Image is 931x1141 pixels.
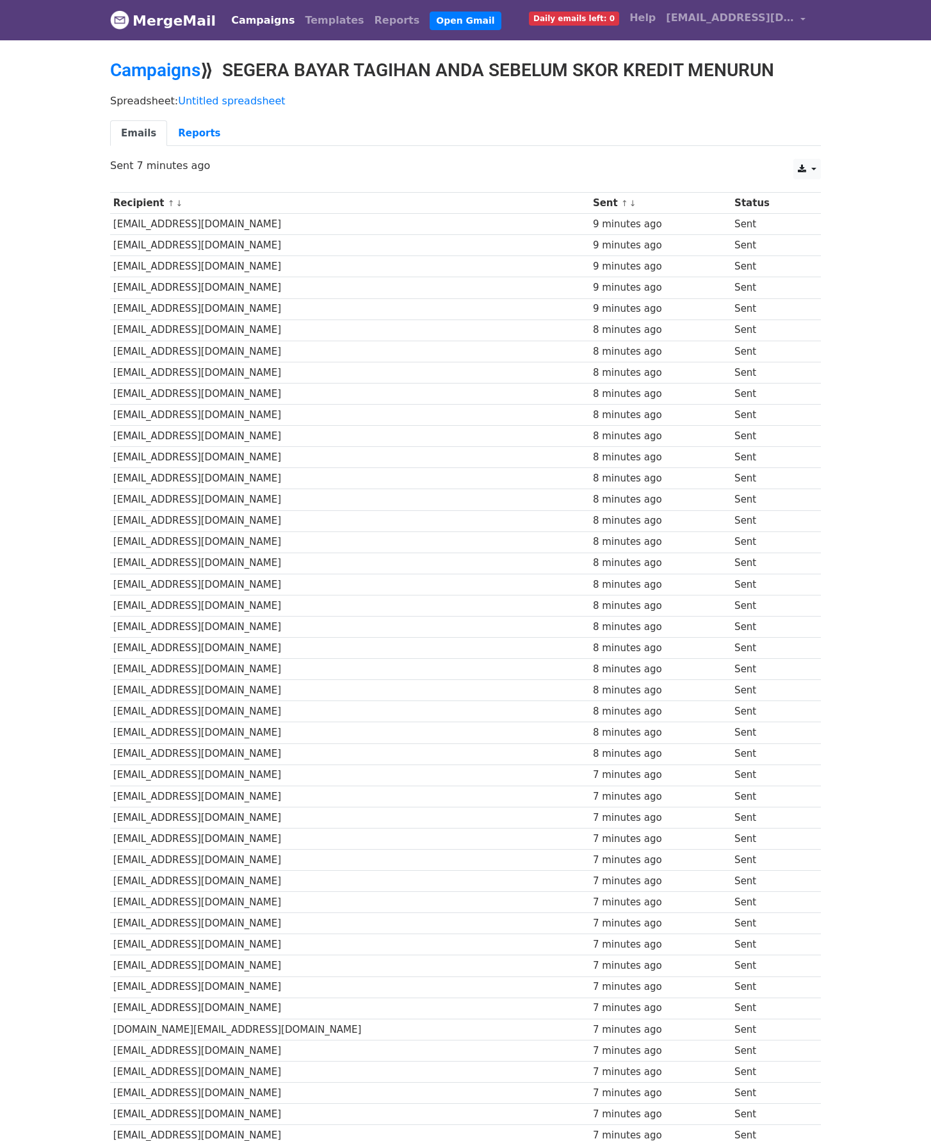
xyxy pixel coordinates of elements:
[110,510,590,531] td: [EMAIL_ADDRESS][DOMAIN_NAME]
[593,832,729,846] div: 7 minutes ago
[110,447,590,468] td: [EMAIL_ADDRESS][DOMAIN_NAME]
[593,747,729,761] div: 8 minutes ago
[593,895,729,910] div: 7 minutes ago
[593,450,729,465] div: 8 minutes ago
[731,786,809,807] td: Sent
[110,934,590,955] td: [EMAIL_ADDRESS][DOMAIN_NAME]
[110,298,590,320] td: [EMAIL_ADDRESS][DOMAIN_NAME]
[110,1061,590,1082] td: [EMAIL_ADDRESS][DOMAIN_NAME]
[110,955,590,976] td: [EMAIL_ADDRESS][DOMAIN_NAME]
[110,850,590,871] td: [EMAIL_ADDRESS][DOMAIN_NAME]
[593,323,729,337] div: 8 minutes ago
[731,574,809,595] td: Sent
[110,468,590,489] td: [EMAIL_ADDRESS][DOMAIN_NAME]
[593,1001,729,1016] div: 7 minutes ago
[593,620,729,635] div: 8 minutes ago
[593,238,729,253] div: 9 minutes ago
[110,7,216,34] a: MergeMail
[110,1104,590,1125] td: [EMAIL_ADDRESS][DOMAIN_NAME]
[593,768,729,782] div: 7 minutes ago
[593,280,729,295] div: 9 minutes ago
[593,259,729,274] div: 9 minutes ago
[731,722,809,743] td: Sent
[731,1083,809,1104] td: Sent
[300,8,369,33] a: Templates
[731,913,809,934] td: Sent
[110,426,590,447] td: [EMAIL_ADDRESS][DOMAIN_NAME]
[593,217,729,232] div: 9 minutes ago
[110,638,590,659] td: [EMAIL_ADDRESS][DOMAIN_NAME]
[110,765,590,786] td: [EMAIL_ADDRESS][DOMAIN_NAME]
[110,1083,590,1104] td: [EMAIL_ADDRESS][DOMAIN_NAME]
[731,489,809,510] td: Sent
[110,277,590,298] td: [EMAIL_ADDRESS][DOMAIN_NAME]
[110,94,821,108] p: Spreadsheet:
[110,362,590,383] td: [EMAIL_ADDRESS][DOMAIN_NAME]
[593,1065,729,1080] div: 7 minutes ago
[593,874,729,889] div: 7 minutes ago
[731,871,809,892] td: Sent
[110,574,590,595] td: [EMAIL_ADDRESS][DOMAIN_NAME]
[731,807,809,828] td: Sent
[226,8,300,33] a: Campaigns
[110,871,590,892] td: [EMAIL_ADDRESS][DOMAIN_NAME]
[110,616,590,637] td: [EMAIL_ADDRESS][DOMAIN_NAME]
[731,531,809,553] td: Sent
[731,277,809,298] td: Sent
[593,599,729,613] div: 8 minutes ago
[110,60,200,81] a: Campaigns
[167,120,231,147] a: Reports
[666,10,794,26] span: [EMAIL_ADDRESS][DOMAIN_NAME]
[168,198,175,208] a: ↑
[731,1061,809,1082] td: Sent
[593,811,729,825] div: 7 minutes ago
[593,1107,729,1122] div: 7 minutes ago
[110,743,590,765] td: [EMAIL_ADDRESS][DOMAIN_NAME]
[593,789,729,804] div: 7 minutes ago
[731,595,809,616] td: Sent
[731,447,809,468] td: Sent
[110,976,590,998] td: [EMAIL_ADDRESS][DOMAIN_NAME]
[731,193,809,214] th: Status
[593,853,729,868] div: 7 minutes ago
[731,298,809,320] td: Sent
[661,5,811,35] a: [EMAIL_ADDRESS][DOMAIN_NAME]
[593,492,729,507] div: 8 minutes ago
[624,5,661,31] a: Help
[593,514,729,528] div: 8 minutes ago
[593,366,729,380] div: 8 minutes ago
[731,743,809,765] td: Sent
[593,578,729,592] div: 8 minutes ago
[731,256,809,277] td: Sent
[731,955,809,976] td: Sent
[369,8,425,33] a: Reports
[110,553,590,574] td: [EMAIL_ADDRESS][DOMAIN_NAME]
[593,662,729,677] div: 8 minutes ago
[593,535,729,549] div: 8 minutes ago
[731,638,809,659] td: Sent
[524,5,624,31] a: Daily emails left: 0
[593,302,729,316] div: 9 minutes ago
[110,341,590,362] td: [EMAIL_ADDRESS][DOMAIN_NAME]
[110,892,590,913] td: [EMAIL_ADDRESS][DOMAIN_NAME]
[731,383,809,404] td: Sent
[731,828,809,849] td: Sent
[593,429,729,444] div: 8 minutes ago
[110,120,167,147] a: Emails
[110,1040,590,1061] td: [EMAIL_ADDRESS][DOMAIN_NAME]
[731,1104,809,1125] td: Sent
[593,471,729,486] div: 8 minutes ago
[110,214,590,235] td: [EMAIL_ADDRESS][DOMAIN_NAME]
[593,937,729,952] div: 7 minutes ago
[593,959,729,973] div: 7 minutes ago
[110,913,590,934] td: [EMAIL_ADDRESS][DOMAIN_NAME]
[731,934,809,955] td: Sent
[430,12,501,30] a: Open Gmail
[731,616,809,637] td: Sent
[731,553,809,574] td: Sent
[593,556,729,570] div: 8 minutes ago
[110,786,590,807] td: [EMAIL_ADDRESS][DOMAIN_NAME]
[593,980,729,994] div: 7 minutes ago
[731,1019,809,1040] td: Sent
[110,680,590,701] td: [EMAIL_ADDRESS][DOMAIN_NAME]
